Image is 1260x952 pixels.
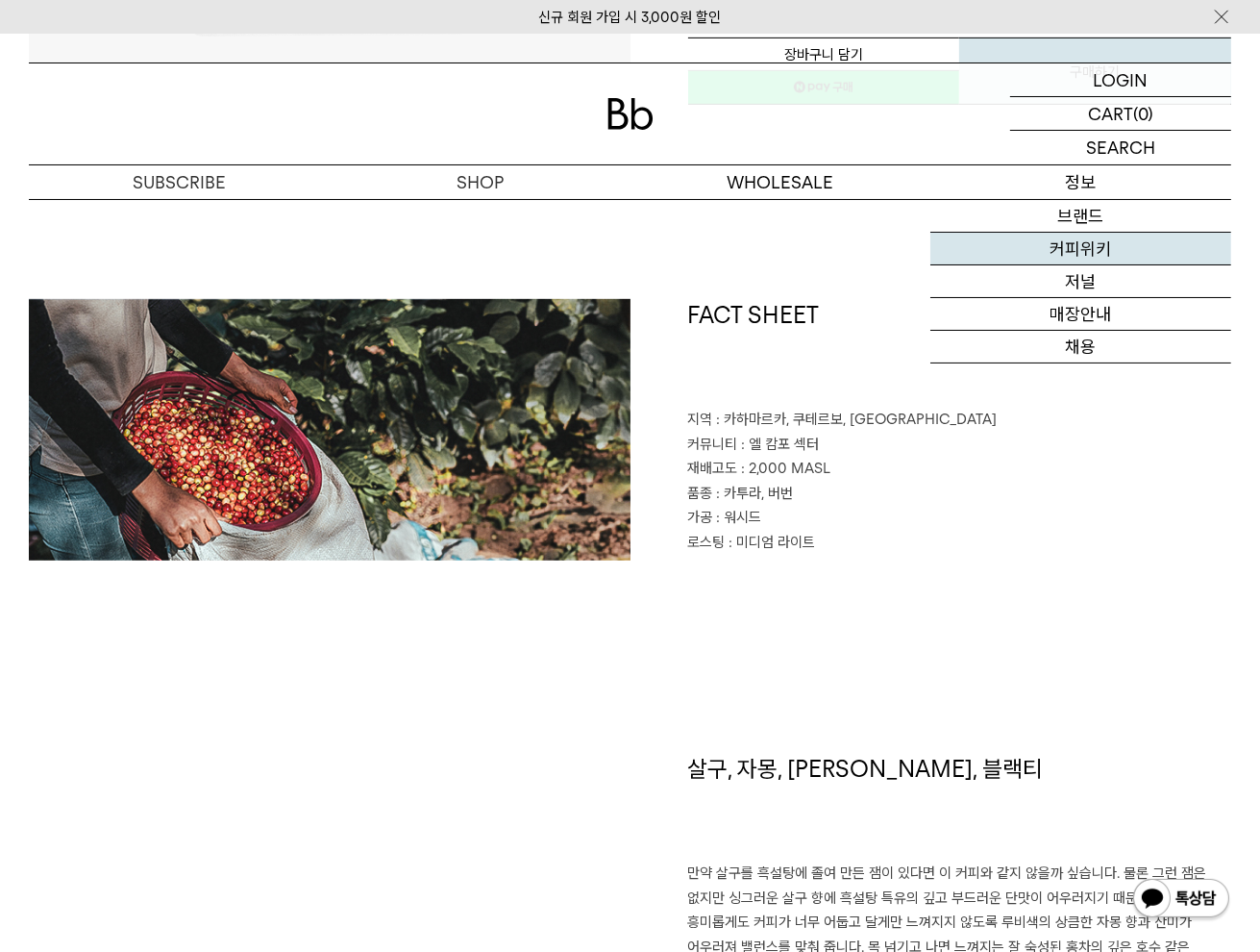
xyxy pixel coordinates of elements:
span: 재배고도 [688,460,738,477]
img: 카카오톡 채널 1:1 채팅 버튼 [1131,877,1231,923]
p: (0) [1133,97,1153,130]
span: 품종 [688,485,713,502]
p: 정보 [930,165,1231,199]
a: 매장안내 [930,298,1231,331]
img: 로고 [607,98,654,130]
span: 가공 [688,509,713,526]
span: : 카투라, 버번 [717,485,794,502]
h1: FACT SHEET [688,299,1232,409]
a: LOGIN [1010,63,1231,97]
img: 페루 로스 실바 [29,299,630,561]
a: 채용 [930,331,1231,363]
a: 저널 [930,265,1231,298]
span: : 카하마르카, 쿠테르보, [GEOGRAPHIC_DATA] [717,411,998,428]
a: CART (0) [1010,97,1231,131]
a: SUBSCRIBE [29,165,330,199]
span: 로스팅 [688,534,726,551]
h1: 살구, 자몽, [PERSON_NAME], 블랙티 [688,753,1232,863]
span: : 엘 캄포 섹터 [742,436,820,453]
a: 브랜드 [930,200,1231,233]
p: SEARCH [1086,131,1155,164]
p: LOGIN [1094,63,1149,96]
span: 커뮤니티 [688,436,738,453]
a: 신규 회원 가입 시 3,000원 할인 [539,9,722,26]
a: SHOP [330,165,630,199]
span: : 워시드 [717,509,762,526]
span: : 2,000 MASL [742,460,831,477]
span: 지역 [688,411,713,428]
p: CART [1088,97,1133,130]
span: : 미디엄 라이트 [729,534,816,551]
p: WHOLESALE [630,165,931,199]
a: 커피위키 [930,233,1231,265]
